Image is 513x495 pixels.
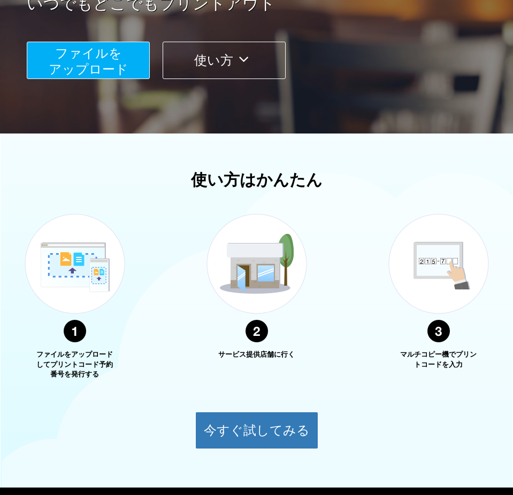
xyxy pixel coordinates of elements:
[195,412,318,449] button: 今すぐ試してみる
[217,350,297,360] p: サービス提供店舗に行く
[49,46,128,76] span: ファイルを ​​アップロード
[399,350,479,370] p: マルチコピー機でプリントコードを入力
[27,42,150,79] button: ファイルを​​アップロード
[35,350,115,380] p: ファイルをアップロードしてプリントコード予約番号を発行する
[163,42,286,79] button: 使い方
